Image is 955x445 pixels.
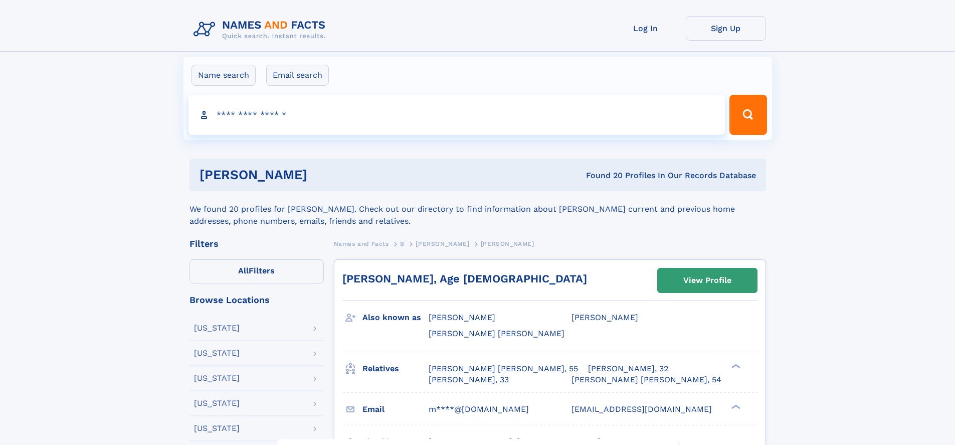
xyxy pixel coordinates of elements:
a: [PERSON_NAME] [PERSON_NAME], 55 [429,363,578,374]
div: [US_STATE] [194,324,240,332]
a: Names and Facts [334,237,389,250]
h1: [PERSON_NAME] [200,169,447,181]
h3: Email [362,401,429,418]
h3: Also known as [362,309,429,326]
div: Found 20 Profiles In Our Records Database [447,170,756,181]
div: [US_STATE] [194,349,240,357]
div: ❯ [729,363,741,369]
a: [PERSON_NAME], Age [DEMOGRAPHIC_DATA] [342,272,587,285]
h3: Relatives [362,360,429,377]
span: All [238,266,249,275]
label: Name search [192,65,256,86]
div: [US_STATE] [194,374,240,382]
a: [PERSON_NAME], 33 [429,374,509,385]
div: [US_STATE] [194,424,240,432]
span: [PERSON_NAME] [429,313,495,322]
div: Filters [189,239,324,248]
a: Log In [606,16,686,41]
span: [PERSON_NAME] [481,240,534,247]
span: [PERSON_NAME] [PERSON_NAME] [429,329,564,338]
a: Sign Up [686,16,766,41]
span: B [400,240,405,247]
a: View Profile [658,268,757,292]
span: [EMAIL_ADDRESS][DOMAIN_NAME] [571,404,712,414]
label: Email search [266,65,329,86]
span: [PERSON_NAME] [571,313,638,322]
span: [PERSON_NAME] [416,240,469,247]
a: [PERSON_NAME] [416,237,469,250]
img: Logo Names and Facts [189,16,334,43]
div: View Profile [683,269,731,292]
button: Search Button [729,95,767,135]
a: [PERSON_NAME], 32 [588,363,668,374]
div: Browse Locations [189,295,324,305]
div: [US_STATE] [194,399,240,407]
a: B [400,237,405,250]
div: We found 20 profiles for [PERSON_NAME]. Check out our directory to find information about [PERSON... [189,191,766,227]
a: [PERSON_NAME] [PERSON_NAME], 54 [571,374,721,385]
label: Filters [189,259,324,283]
input: search input [188,95,725,135]
div: ❯ [729,403,741,410]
